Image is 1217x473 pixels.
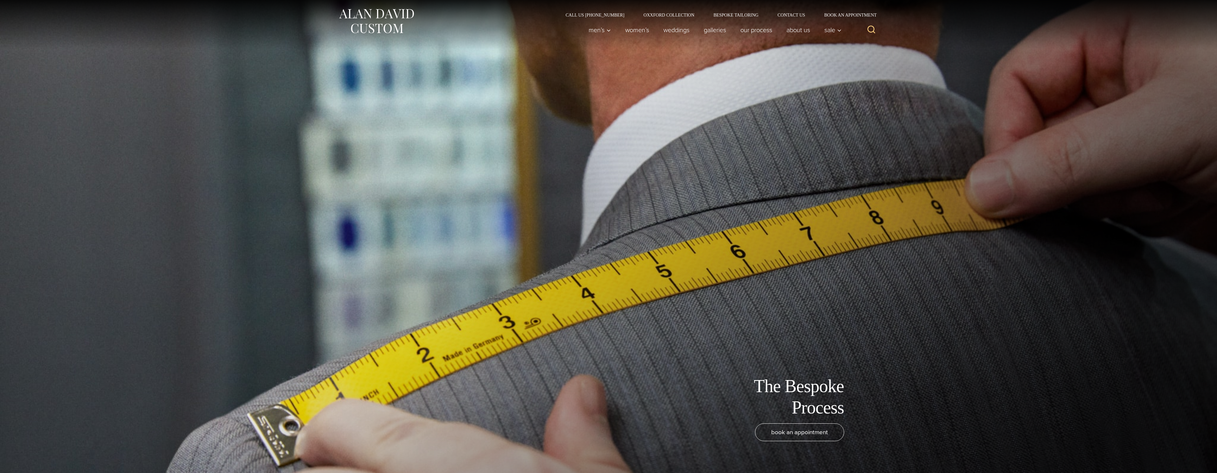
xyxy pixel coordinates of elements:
a: Book an Appointment [815,13,879,17]
a: Bespoke Tailoring [704,13,768,17]
a: Our Process [733,24,779,36]
a: Oxxford Collection [634,13,704,17]
button: View Search Form [864,22,879,38]
h1: The Bespoke Process [701,376,844,418]
nav: Primary Navigation [581,24,845,36]
a: Contact Us [768,13,815,17]
a: Women’s [618,24,656,36]
img: Alan David Custom [338,7,415,35]
span: book an appointment [771,427,828,437]
span: Sale [824,27,842,33]
a: About Us [779,24,817,36]
a: book an appointment [755,423,844,441]
a: Call Us [PHONE_NUMBER] [556,13,634,17]
a: Galleries [696,24,733,36]
nav: Secondary Navigation [556,13,879,17]
a: weddings [656,24,696,36]
span: Men’s [589,27,611,33]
